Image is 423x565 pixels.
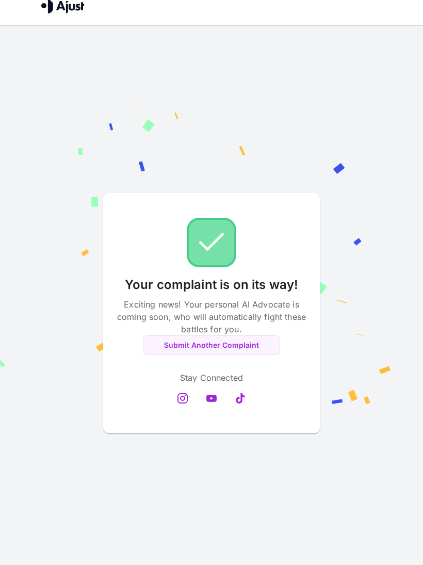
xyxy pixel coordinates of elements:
[180,372,243,384] p: Stay Connected
[143,335,280,356] button: Submit Another Complaint
[116,298,307,335] p: Exciting news! Your personal AI Advocate is coming soon, who will automatically fight these battl...
[125,276,298,294] p: Your complaint is on its way!
[187,218,236,267] img: Check!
